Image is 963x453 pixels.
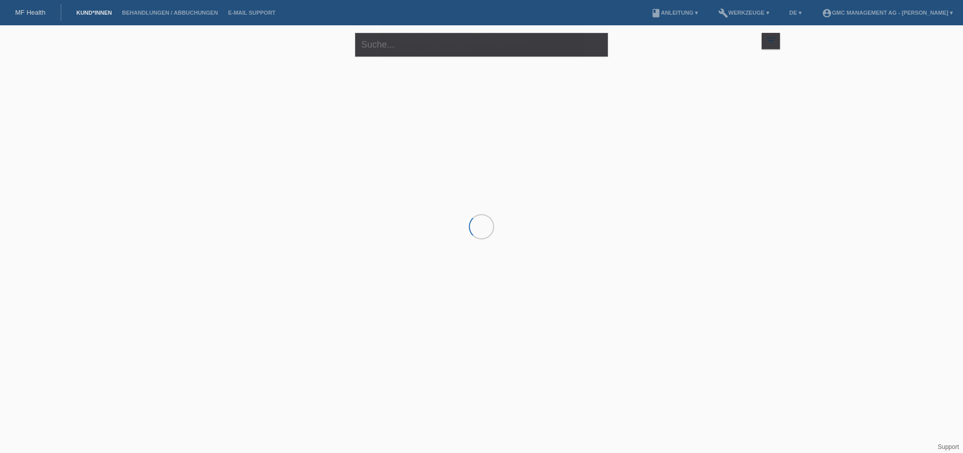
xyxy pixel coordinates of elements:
a: Support [938,443,959,450]
a: bookAnleitung ▾ [646,10,703,16]
a: buildWerkzeuge ▾ [713,10,774,16]
i: build [718,8,728,18]
a: E-Mail Support [223,10,281,16]
i: account_circle [822,8,832,18]
i: book [651,8,661,18]
a: account_circleGMC Management AG - [PERSON_NAME] ▾ [817,10,958,16]
a: Kund*innen [71,10,117,16]
div: Sie haben die falsche Anmeldeseite in Ihren Lesezeichen/Favoriten gespeichert. Bitte nicht [DOMAI... [380,27,583,56]
a: DE ▾ [784,10,807,16]
a: Behandlungen / Abbuchungen [117,10,223,16]
i: filter_list [765,35,776,46]
a: MF Health [15,9,46,16]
